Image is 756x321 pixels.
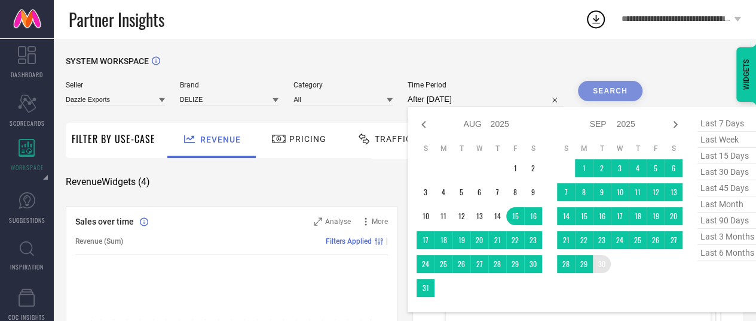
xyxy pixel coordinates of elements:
span: Time Period [408,81,563,89]
td: Wed Aug 13 2025 [470,207,488,225]
th: Tuesday [452,144,470,153]
input: Select time period [408,92,563,107]
td: Fri Aug 29 2025 [506,255,524,273]
td: Wed Aug 06 2025 [470,183,488,201]
span: Filter By Use-Case [72,132,155,146]
td: Wed Sep 03 2025 [611,159,629,177]
td: Sat Sep 13 2025 [665,183,682,201]
td: Tue Sep 09 2025 [593,183,611,201]
th: Thursday [488,144,506,153]
span: Brand [180,81,279,89]
span: Analyse [325,217,351,226]
td: Tue Sep 23 2025 [593,231,611,249]
td: Thu Sep 18 2025 [629,207,647,225]
td: Tue Aug 26 2025 [452,255,470,273]
td: Mon Aug 25 2025 [434,255,452,273]
td: Fri Aug 22 2025 [506,231,524,249]
td: Mon Aug 04 2025 [434,183,452,201]
span: SUGGESTIONS [9,216,45,225]
th: Friday [506,144,524,153]
span: Partner Insights [69,7,164,32]
td: Mon Sep 01 2025 [575,159,593,177]
td: Sat Sep 20 2025 [665,207,682,225]
th: Sunday [557,144,575,153]
span: Pricing [289,134,326,144]
td: Wed Aug 27 2025 [470,255,488,273]
span: Category [293,81,393,89]
td: Sun Sep 28 2025 [557,255,575,273]
td: Fri Sep 26 2025 [647,231,665,249]
td: Sun Aug 31 2025 [417,279,434,297]
td: Thu Aug 07 2025 [488,183,506,201]
td: Tue Sep 16 2025 [593,207,611,225]
td: Mon Sep 29 2025 [575,255,593,273]
td: Tue Sep 02 2025 [593,159,611,177]
div: Next month [668,117,682,132]
td: Tue Sep 30 2025 [593,255,611,273]
td: Sat Sep 06 2025 [665,159,682,177]
th: Monday [575,144,593,153]
td: Fri Sep 05 2025 [647,159,665,177]
td: Thu Aug 21 2025 [488,231,506,249]
span: SYSTEM WORKSPACE [66,56,149,66]
td: Mon Aug 11 2025 [434,207,452,225]
span: INSPIRATION [10,262,44,271]
td: Mon Aug 18 2025 [434,231,452,249]
td: Fri Aug 15 2025 [506,207,524,225]
span: Revenue Widgets ( 4 ) [66,176,150,188]
td: Sun Sep 21 2025 [557,231,575,249]
svg: Zoom [314,217,322,226]
td: Sat Aug 02 2025 [524,159,542,177]
span: SCORECARDS [10,119,45,128]
td: Sat Aug 09 2025 [524,183,542,201]
td: Sun Aug 24 2025 [417,255,434,273]
span: Revenue [200,135,241,144]
th: Thursday [629,144,647,153]
span: Revenue (Sum) [75,237,123,246]
td: Wed Sep 24 2025 [611,231,629,249]
td: Sun Sep 07 2025 [557,183,575,201]
td: Thu Aug 14 2025 [488,207,506,225]
td: Sat Sep 27 2025 [665,231,682,249]
span: DASHBOARD [11,70,43,79]
div: Open download list [585,8,607,30]
td: Wed Sep 10 2025 [611,183,629,201]
td: Mon Sep 22 2025 [575,231,593,249]
td: Thu Aug 28 2025 [488,255,506,273]
th: Tuesday [593,144,611,153]
th: Saturday [524,144,542,153]
td: Sat Aug 30 2025 [524,255,542,273]
td: Thu Sep 25 2025 [629,231,647,249]
td: Wed Aug 20 2025 [470,231,488,249]
td: Mon Sep 08 2025 [575,183,593,201]
td: Sat Aug 23 2025 [524,231,542,249]
span: Sales over time [75,217,134,226]
td: Sun Aug 10 2025 [417,207,434,225]
span: Seller [66,81,165,89]
td: Tue Aug 05 2025 [452,183,470,201]
th: Wednesday [611,144,629,153]
td: Fri Aug 08 2025 [506,183,524,201]
span: WORKSPACE [11,163,44,172]
span: | [386,237,388,246]
td: Thu Sep 04 2025 [629,159,647,177]
td: Mon Sep 15 2025 [575,207,593,225]
td: Fri Sep 19 2025 [647,207,665,225]
th: Saturday [665,144,682,153]
th: Friday [647,144,665,153]
th: Wednesday [470,144,488,153]
td: Fri Aug 01 2025 [506,159,524,177]
td: Sun Aug 17 2025 [417,231,434,249]
span: Filters Applied [326,237,372,246]
th: Monday [434,144,452,153]
td: Tue Aug 12 2025 [452,207,470,225]
span: More [372,217,388,226]
td: Thu Sep 11 2025 [629,183,647,201]
td: Fri Sep 12 2025 [647,183,665,201]
th: Sunday [417,144,434,153]
td: Sun Aug 03 2025 [417,183,434,201]
span: Traffic [375,134,412,144]
td: Tue Aug 19 2025 [452,231,470,249]
td: Sat Aug 16 2025 [524,207,542,225]
td: Wed Sep 17 2025 [611,207,629,225]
